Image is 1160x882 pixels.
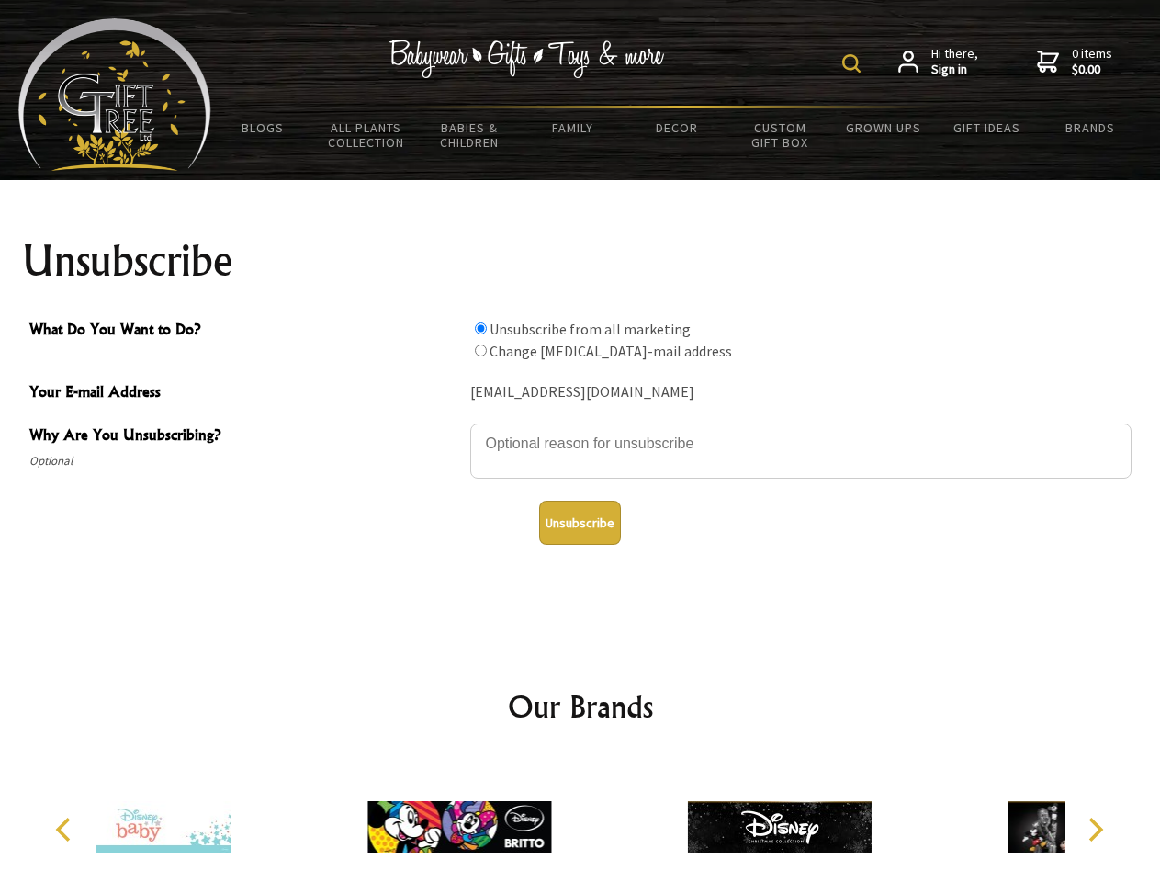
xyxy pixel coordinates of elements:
input: What Do You Want to Do? [475,322,487,334]
span: Hi there, [931,46,978,78]
button: Next [1075,809,1115,850]
a: Grown Ups [831,108,935,147]
a: Babies & Children [418,108,522,162]
a: Decor [625,108,728,147]
a: All Plants Collection [315,108,419,162]
a: Custom Gift Box [728,108,832,162]
button: Unsubscribe [539,501,621,545]
button: Previous [46,809,86,850]
input: What Do You Want to Do? [475,345,487,356]
h2: Our Brands [37,684,1124,729]
a: Gift Ideas [935,108,1039,147]
a: Brands [1039,108,1143,147]
div: [EMAIL_ADDRESS][DOMAIN_NAME] [470,379,1132,407]
span: What Do You Want to Do? [29,318,461,345]
label: Unsubscribe from all marketing [490,320,691,338]
span: Why Are You Unsubscribing? [29,424,461,450]
span: Optional [29,450,461,472]
a: Hi there,Sign in [898,46,978,78]
img: Babywear - Gifts - Toys & more [389,40,665,78]
img: product search [842,54,861,73]
strong: Sign in [931,62,978,78]
textarea: Why Are You Unsubscribing? [470,424,1132,479]
label: Change [MEDICAL_DATA]-mail address [490,342,732,360]
h1: Unsubscribe [22,239,1139,283]
img: Babyware - Gifts - Toys and more... [18,18,211,171]
a: BLOGS [211,108,315,147]
strong: $0.00 [1072,62,1112,78]
span: 0 items [1072,45,1112,78]
a: 0 items$0.00 [1037,46,1112,78]
a: Family [522,108,625,147]
span: Your E-mail Address [29,380,461,407]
